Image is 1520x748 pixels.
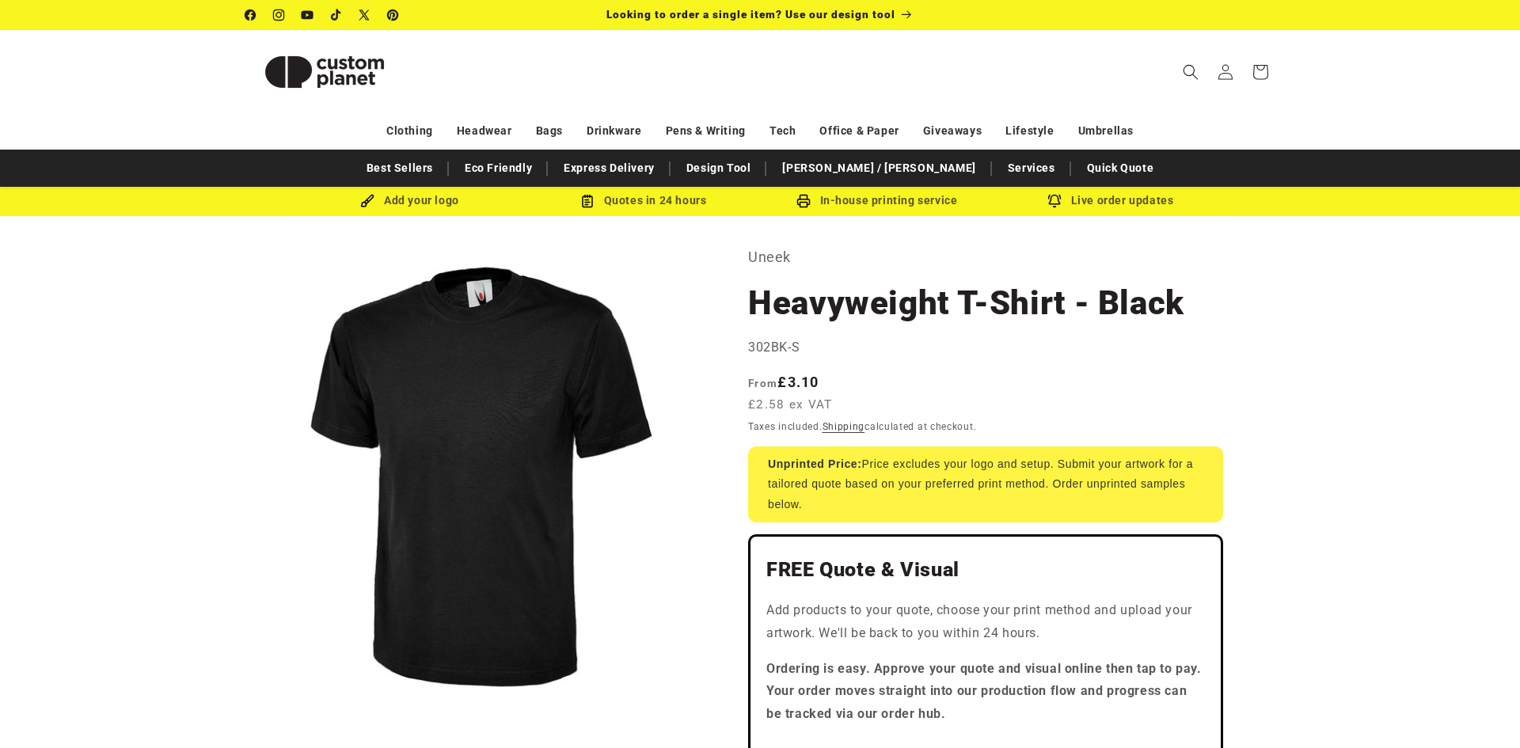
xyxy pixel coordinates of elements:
a: Eco Friendly [457,154,540,182]
div: Taxes included. calculated at checkout. [748,419,1223,435]
div: Add your logo [293,191,526,211]
a: Pens & Writing [666,117,746,145]
media-gallery: Gallery Viewer [245,245,709,708]
a: Express Delivery [556,154,663,182]
div: In-house printing service [760,191,994,211]
strong: Unprinted Price: [768,458,862,470]
a: Design Tool [678,154,759,182]
span: From [748,377,777,389]
a: [PERSON_NAME] / [PERSON_NAME] [774,154,983,182]
a: Office & Paper [819,117,899,145]
a: Services [1000,154,1063,182]
a: Giveaways [923,117,982,145]
strong: Ordering is easy. Approve your quote and visual online then tap to pay. Your order moves straight... [766,661,1202,722]
img: Brush Icon [360,194,374,208]
p: Add products to your quote, choose your print method and upload your artwork. We'll be back to yo... [766,599,1205,645]
a: Quick Quote [1079,154,1162,182]
a: Tech [769,117,796,145]
span: Looking to order a single item? Use our design tool [606,8,895,21]
span: £2.58 ex VAT [748,396,833,414]
h1: Heavyweight T-Shirt - Black [748,282,1223,325]
img: Order updates [1047,194,1062,208]
div: Live order updates [994,191,1227,211]
span: 302BK-S [748,340,800,355]
img: Order Updates Icon [580,194,595,208]
strong: £3.10 [748,374,819,390]
a: Best Sellers [359,154,441,182]
img: In-house printing [796,194,811,208]
a: Lifestyle [1005,117,1054,145]
summary: Search [1173,55,1208,89]
div: Quotes in 24 hours [526,191,760,211]
img: Custom Planet [245,36,404,108]
a: Shipping [823,421,865,432]
p: Uneek [748,245,1223,270]
a: Headwear [457,117,512,145]
a: Custom Planet [240,30,410,113]
h2: FREE Quote & Visual [766,557,1205,583]
a: Bags [536,117,563,145]
a: Drinkware [587,117,641,145]
a: Clothing [386,117,433,145]
a: Umbrellas [1078,117,1134,145]
div: Price excludes your logo and setup. Submit your artwork for a tailored quote based on your prefer... [748,446,1223,522]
